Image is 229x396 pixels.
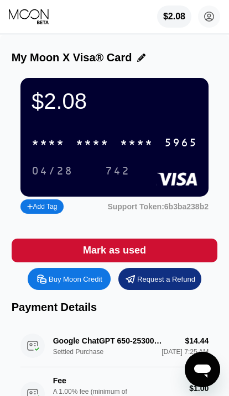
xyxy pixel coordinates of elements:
div: Add Tag [27,203,57,210]
div: 742 [105,165,130,178]
div: Buy Moon Credit [49,274,102,284]
div: Payment Details [12,301,218,314]
div: 04/28 [23,162,81,180]
div: My Moon X Visa® Card [12,51,132,64]
div: 5965 [164,137,197,150]
div: $1.00 [189,384,209,393]
div: Mark as used [83,244,146,257]
iframe: Button to launch messaging window [185,352,220,387]
div: 04/28 [32,165,73,178]
div: 742 [97,162,138,180]
div: Request a Refund [137,274,195,284]
div: $2.08 [32,89,197,114]
div: Support Token:6b3ba238b2 [107,202,209,211]
div: $2.08 [157,6,191,28]
div: $2.08 [163,12,185,22]
div: Buy Moon Credit [28,268,111,290]
div: Request a Refund [118,268,201,290]
div: Fee [53,376,164,385]
div: Mark as used [12,239,218,262]
div: Add Tag [20,199,64,214]
div: Support Token: 6b3ba238b2 [107,202,209,211]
